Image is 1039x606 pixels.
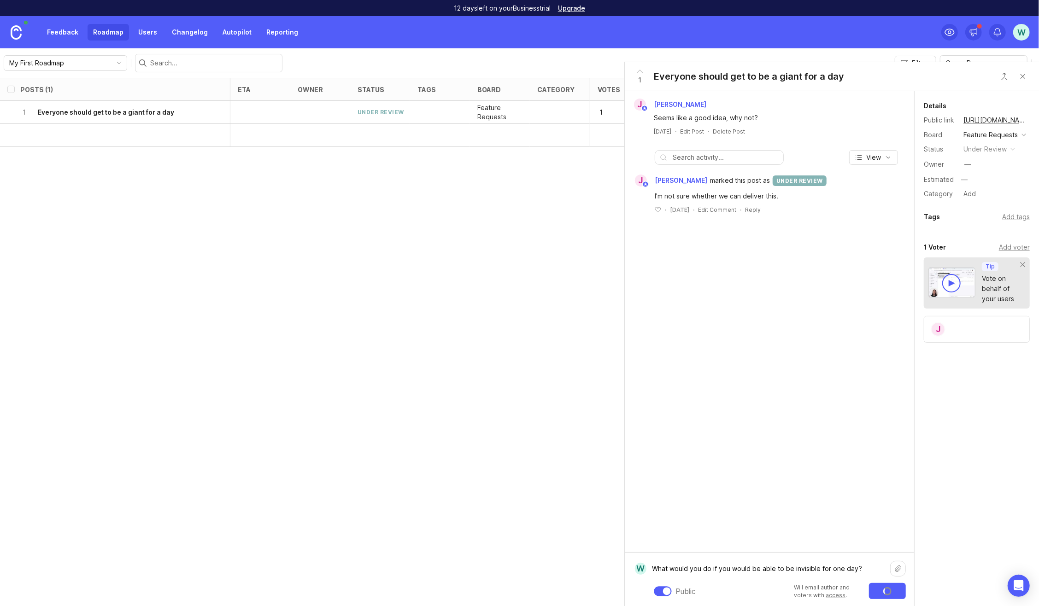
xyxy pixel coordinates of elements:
a: Feedback [41,24,84,41]
div: · [740,206,741,214]
div: 1 Voter [924,242,946,253]
div: Board [924,130,956,140]
p: Will email author and voters with . [794,583,863,599]
div: Estimated [924,176,954,183]
div: under review [358,108,404,116]
div: Tags [924,211,940,222]
p: 1 [20,108,29,117]
span: View [866,153,881,162]
div: Details [924,100,946,111]
div: category [537,86,575,93]
div: under review [773,175,827,186]
span: Filters [912,58,930,68]
div: Seems like a good idea, why not? [654,113,896,123]
div: Feature Requests [963,130,1018,140]
span: marked this post as [710,175,770,186]
div: · [675,128,676,135]
span: [PERSON_NAME] [654,100,706,108]
input: Search activity... [673,152,779,163]
span: 1 [639,75,642,85]
div: Add [961,188,979,200]
input: My First Roadmap [9,58,111,68]
button: Close button [1014,67,1032,86]
a: Changelog [166,24,213,41]
button: 1Everyone should get to be a giant for a day [20,101,230,123]
div: board [477,86,501,93]
a: J[PERSON_NAME] [628,99,714,111]
svg: toggle icon [112,59,127,67]
div: — [958,174,970,186]
div: Open Intercom Messenger [1008,575,1030,597]
p: 1 [598,106,626,119]
a: Users [133,24,163,41]
div: Public link [924,115,956,125]
button: Filters [895,56,936,70]
p: Tip [986,263,995,270]
a: Add [956,188,979,200]
div: · [708,128,709,135]
div: Delete Post [713,128,745,135]
img: video-thumbnail-vote-d41b83416815613422e2ca741bf692cc.jpg [928,267,975,298]
textarea: What would you do if you would be able to be invisible for one day? [646,560,890,577]
p: Feature Requests [477,103,522,122]
div: status [358,86,384,93]
div: Status [924,144,956,154]
div: W [635,563,646,575]
div: tags [417,86,436,93]
img: member badge [642,181,649,188]
div: toggle menu [4,55,127,71]
span: Group By [945,58,974,68]
a: Reporting [261,24,304,41]
div: · [693,206,694,214]
div: Owner [924,159,956,169]
div: · [665,206,666,214]
div: Add voter [999,242,1030,252]
a: access [826,592,845,599]
input: Search... [150,58,278,68]
div: Everyone should get to be a giant for a day [654,70,844,83]
a: Upgrade [558,5,585,12]
button: W [1013,24,1030,41]
img: member badge [641,105,648,112]
p: 12 days left on your Business trial [454,4,551,13]
div: Category [924,189,956,199]
div: toggle menu [940,55,1027,71]
div: Edit Post [680,128,704,135]
img: Canny Home [11,25,22,40]
div: Edit Comment [698,206,736,214]
a: Roadmap [88,24,129,41]
button: Close button [995,67,1014,86]
div: eta [238,86,251,93]
div: under review [963,144,1007,154]
div: J [635,175,647,186]
div: J [634,99,646,111]
div: I'm not sure whether we can deliver this. [655,191,895,201]
a: [URL][DOMAIN_NAME] [961,114,1030,126]
button: View [849,150,898,165]
div: — [964,159,971,169]
div: Votes [598,86,620,93]
div: Public [675,586,696,597]
div: Posts (1) [20,86,53,93]
a: [DATE] [654,128,671,135]
a: Autopilot [217,24,257,41]
span: [DATE] [670,206,689,214]
span: [PERSON_NAME] [655,175,707,186]
div: Vote on behalf of your users [982,274,1021,304]
a: J[PERSON_NAME] [629,175,710,186]
div: Add tags [1002,212,1030,222]
div: J [931,322,945,337]
div: owner [298,86,323,93]
svg: toggle icon [1012,59,1027,67]
div: Reply [745,206,761,214]
h6: Everyone should get to be a giant for a day [38,108,174,117]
